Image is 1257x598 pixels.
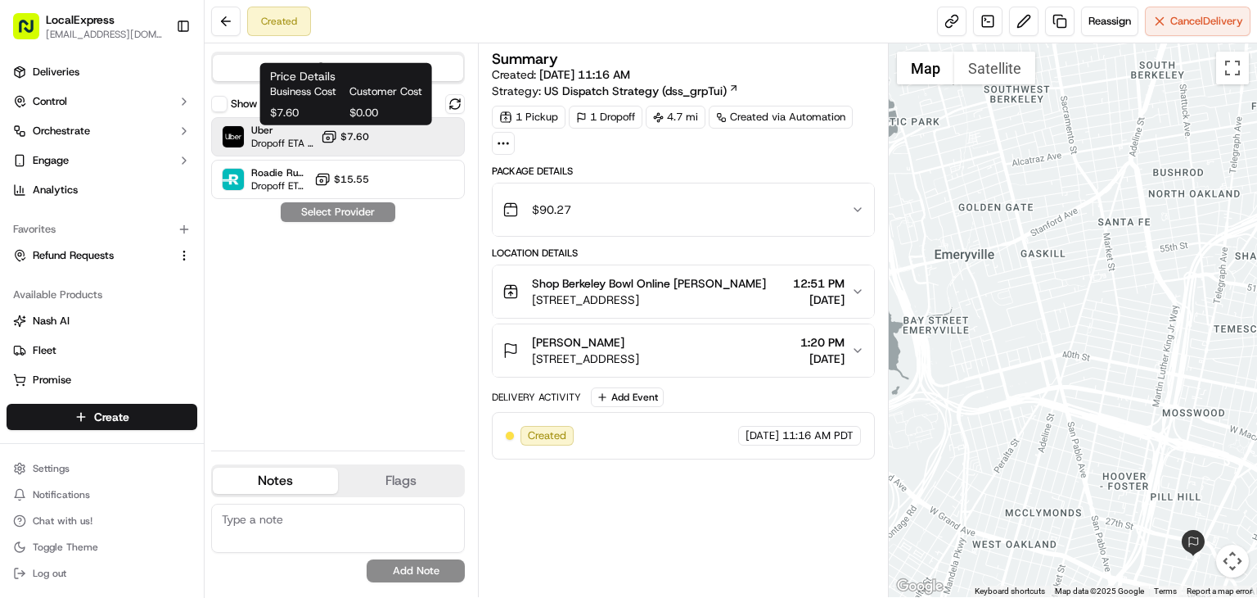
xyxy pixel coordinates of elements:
[7,536,197,559] button: Toggle Theme
[13,343,191,358] a: Fleet
[569,106,642,129] div: 1 Dropoff
[7,282,197,308] div: Available Products
[893,576,947,597] img: Google
[33,183,78,197] span: Analytics
[270,106,343,120] span: $7.60
[7,404,197,430] button: Create
[270,84,343,99] span: Business Cost
[7,59,197,85] a: Deliveries
[251,166,308,179] span: Roadie Rush (P2P)
[349,106,422,120] span: $0.00
[33,124,90,138] span: Orchestrate
[33,298,46,311] img: 1736555255976-a54dd68f-1ca7-489b-9aae-adbdc363a1c4
[251,124,314,137] span: Uber
[33,65,79,79] span: Deliveries
[278,161,298,180] button: Start new chat
[539,67,630,82] span: [DATE] 11:16 AM
[155,365,263,382] span: API Documentation
[33,343,56,358] span: Fleet
[7,308,197,334] button: Nash AI
[1088,14,1131,29] span: Reassign
[16,282,43,308] img: Jandy Espique
[251,179,308,193] span: Dropoff ETA -
[16,16,49,48] img: Nash
[544,83,727,99] span: US Dispatch Strategy (dss_grpTui)
[1187,587,1252,596] a: Report a map error
[46,28,163,41] button: [EMAIL_ADDRESS][DOMAIN_NAME]
[16,212,110,225] div: Past conversations
[115,405,198,418] a: Powered byPylon
[782,428,854,443] span: 11:16 AM PDT
[528,428,566,443] span: Created
[493,265,874,318] button: Shop Berkeley Bowl Online [PERSON_NAME][STREET_ADDRESS]12:51 PM[DATE]
[13,373,191,387] a: Promise
[7,483,197,506] button: Notifications
[213,468,338,494] button: Notes
[43,105,295,122] input: Got a question? Start typing here...
[33,314,70,328] span: Nash AI
[7,242,197,269] button: Refund Requests
[136,253,142,266] span: •
[51,297,133,310] span: [PERSON_NAME]
[954,52,1035,84] button: Show satellite imagery
[1216,545,1249,578] button: Map camera controls
[33,365,125,382] span: Knowledge Base
[16,65,298,91] p: Welcome 👋
[13,248,171,263] a: Refund Requests
[7,177,197,203] a: Analytics
[7,367,197,393] button: Promise
[145,297,178,310] span: [DATE]
[223,126,244,147] img: Uber
[33,462,70,475] span: Settings
[254,209,298,229] button: See all
[1145,7,1250,36] button: CancelDelivery
[897,52,954,84] button: Show street map
[1170,14,1243,29] span: Cancel Delivery
[270,68,422,84] h1: Price Details
[800,334,845,351] span: 1:20 PM
[7,562,197,585] button: Log out
[349,84,422,99] span: Customer Cost
[136,297,142,310] span: •
[1216,52,1249,84] button: Toggle fullscreen view
[13,314,191,328] a: Nash AI
[532,334,624,351] span: [PERSON_NAME]
[1081,7,1138,36] button: Reassign
[33,541,98,554] span: Toggle Theme
[493,183,874,236] button: $90.27
[7,88,197,115] button: Control
[532,292,766,308] span: [STREET_ADDRESS]
[793,292,845,308] span: [DATE]
[492,247,875,260] div: Location Details
[33,254,46,267] img: 1736555255976-a54dd68f-1ca7-489b-9aae-adbdc363a1c4
[532,351,639,367] span: [STREET_ADDRESS]
[33,153,69,168] span: Engage
[16,156,46,185] img: 1736555255976-a54dd68f-1ca7-489b-9aae-adbdc363a1c4
[74,172,225,185] div: We're available if you need us!
[94,409,129,425] span: Create
[145,253,222,266] span: 25 minutes ago
[231,97,313,111] label: Show unavailable
[33,248,114,263] span: Refund Requests
[223,169,244,190] img: Roadie Rush (P2P)
[544,83,739,99] a: US Dispatch Strategy (dss_grpTui)
[492,66,630,83] span: Created:
[51,253,133,266] span: [PERSON_NAME]
[492,391,581,404] div: Delivery Activity
[893,576,947,597] a: Open this area in Google Maps (opens a new window)
[7,7,169,46] button: LocalExpress[EMAIL_ADDRESS][DOMAIN_NAME]
[314,171,369,188] button: $15.55
[493,324,874,377] button: [PERSON_NAME][STREET_ADDRESS]1:20 PM[DATE]
[33,514,92,528] span: Chat with us!
[251,137,314,150] span: Dropoff ETA 1 hour
[1055,587,1144,596] span: Map data ©2025 Google
[46,11,115,28] button: LocalExpress
[74,156,268,172] div: Start new chat
[7,457,197,480] button: Settings
[34,156,64,185] img: 5e9a9d7314ff4150bce227a61376b483.jpg
[7,216,197,242] div: Favorites
[213,55,463,81] button: Quotes
[338,468,463,494] button: Flags
[1154,587,1177,596] a: Terms (opens in new tab)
